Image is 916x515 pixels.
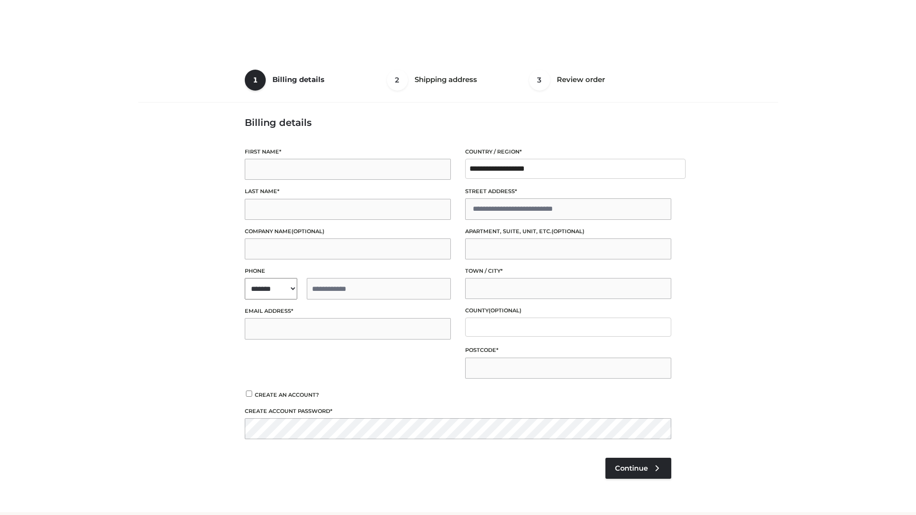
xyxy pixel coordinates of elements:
span: Continue [615,464,648,473]
h3: Billing details [245,117,671,128]
span: Billing details [272,75,324,84]
span: Shipping address [415,75,477,84]
label: Country / Region [465,147,671,156]
input: Create an account? [245,391,253,397]
label: Email address [245,307,451,316]
span: (optional) [552,228,584,235]
label: Last name [245,187,451,196]
label: Phone [245,267,451,276]
span: 1 [245,70,266,91]
label: Street address [465,187,671,196]
span: (optional) [291,228,324,235]
label: First name [245,147,451,156]
span: Review order [557,75,605,84]
label: Create account password [245,407,671,416]
span: (optional) [489,307,521,314]
label: Company name [245,227,451,236]
label: Postcode [465,346,671,355]
label: County [465,306,671,315]
span: Create an account? [255,391,319,398]
span: 2 [387,70,408,91]
a: Continue [605,458,671,479]
span: 3 [529,70,550,91]
label: Apartment, suite, unit, etc. [465,227,671,236]
label: Town / City [465,267,671,276]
